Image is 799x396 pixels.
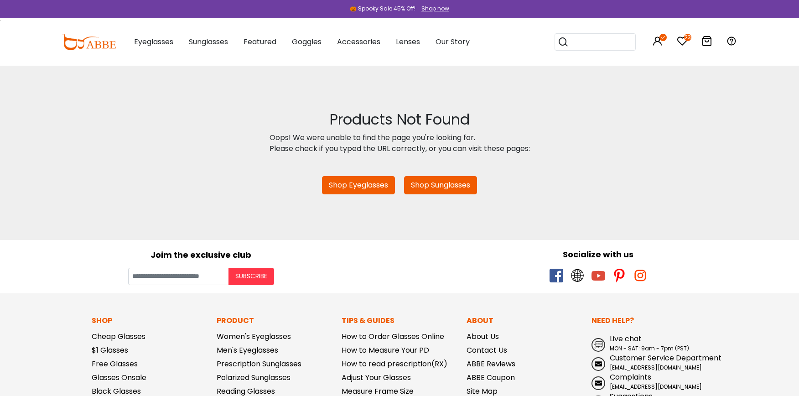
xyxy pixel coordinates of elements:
[550,269,563,282] span: facebook
[217,359,301,369] a: Prescription Sunglasses
[591,353,707,372] a: Customer Service Department [EMAIL_ADDRESS][DOMAIN_NAME]
[62,34,116,50] img: abbeglasses.com
[421,5,449,13] div: Shop now
[134,36,173,47] span: Eyeglasses
[467,345,507,355] a: Contact Us
[7,247,395,261] div: Joim the exclusive club
[342,345,429,355] a: How to Measure Your PD
[92,315,208,326] p: Shop
[404,248,792,261] div: Socialize with us
[342,372,411,383] a: Adjust Your Glasses
[217,315,332,326] p: Product
[610,372,651,382] span: Complaints
[467,315,582,326] p: About
[270,111,530,128] h2: Products Not Found
[228,268,274,285] button: Subscribe
[467,372,515,383] a: ABBE Coupon
[404,176,477,194] a: Shop Sunglasses
[610,383,702,391] span: [EMAIL_ADDRESS][DOMAIN_NAME]
[633,269,647,282] span: instagram
[322,176,395,194] a: Shop Eyeglasses
[677,37,688,48] a: 23
[342,331,444,342] a: How to Order Glasses Online
[396,36,420,47] span: Lenses
[610,364,702,371] span: [EMAIL_ADDRESS][DOMAIN_NAME]
[128,268,228,285] input: Your email
[350,5,415,13] div: 🎃 Spooky Sale 45% Off!
[591,372,707,391] a: Complaints [EMAIL_ADDRESS][DOMAIN_NAME]
[342,315,457,326] p: Tips & Guides
[684,34,691,41] i: 23
[337,36,380,47] span: Accessories
[92,331,145,342] a: Cheap Glasses
[92,345,128,355] a: $1 Glasses
[436,36,470,47] span: Our Story
[571,269,584,282] span: twitter
[292,36,322,47] span: Goggles
[610,333,642,344] span: Live chat
[342,359,447,369] a: How to read prescription(RX)
[591,333,707,353] a: Live chat MON - SAT: 9am - 7pm (PST)
[217,372,291,383] a: Polarized Sunglasses
[217,345,278,355] a: Men's Eyeglasses
[610,353,721,363] span: Customer Service Department
[467,359,515,369] a: ABBE Reviews
[610,344,689,352] span: MON - SAT: 9am - 7pm (PST)
[612,269,626,282] span: pinterest
[270,132,530,143] div: Oops! We were unable to find the page you're looking for.
[591,269,605,282] span: youtube
[270,143,530,154] div: Please check if you typed the URL correctly, or you can visit these pages:
[467,331,499,342] a: About Us
[217,331,291,342] a: Women's Eyeglasses
[591,315,707,326] p: Need Help?
[417,5,449,12] a: Shop now
[92,359,138,369] a: Free Glasses
[92,372,146,383] a: Glasses Onsale
[244,36,276,47] span: Featured
[189,36,228,47] span: Sunglasses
